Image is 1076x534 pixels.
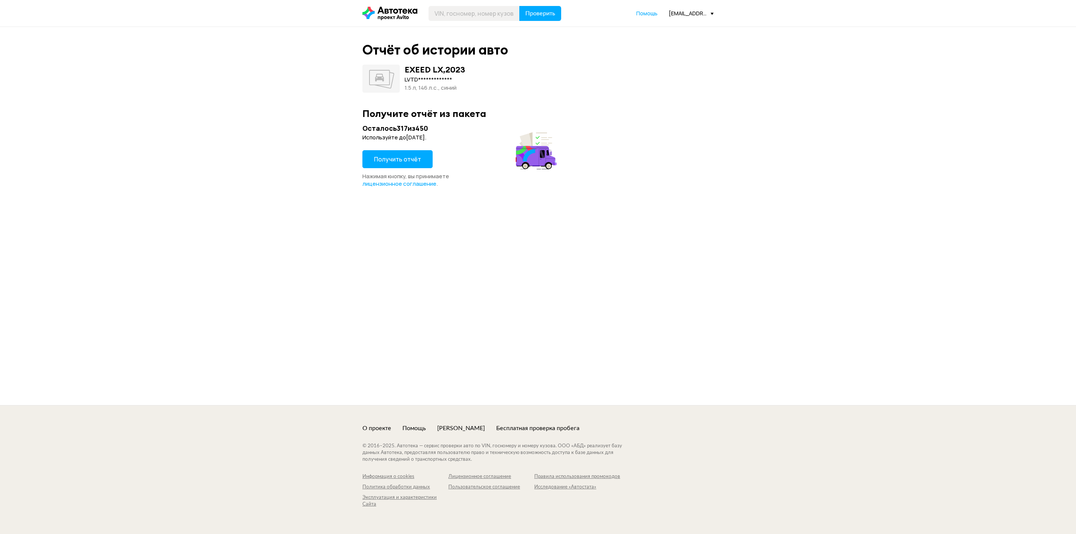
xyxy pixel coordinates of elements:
[429,6,520,21] input: VIN, госномер, номер кузова
[669,10,714,17] div: [EMAIL_ADDRESS][DOMAIN_NAME]
[636,10,658,17] a: Помощь
[362,494,448,508] a: Эксплуатация и характеристики Сайта
[362,180,436,188] a: лицензионное соглашение
[405,65,465,74] div: EXEED LX , 2023
[362,443,637,463] div: © 2016– 2025 . Автотека — сервис проверки авто по VIN, госномеру и номеру кузова. ООО «АБД» реали...
[402,424,426,432] a: Помощь
[496,424,579,432] a: Бесплатная проверка пробега
[534,484,620,491] a: Исследование «Автостата»
[362,124,559,133] div: Осталось 317 из 450
[448,484,534,491] a: Пользовательское соглашение
[525,10,555,16] span: Проверить
[534,473,620,480] a: Правила использования промокодов
[362,42,508,58] div: Отчёт об истории авто
[362,473,448,480] a: Информация о cookies
[362,424,391,432] a: О проекте
[448,473,534,480] a: Лицензионное соглашение
[437,424,485,432] a: [PERSON_NAME]
[519,6,561,21] button: Проверить
[362,484,448,491] a: Политика обработки данных
[362,108,714,119] div: Получите отчёт из пакета
[362,150,433,168] button: Получить отчёт
[405,84,465,92] div: 1.5 л, 146 л.c., синий
[362,172,449,188] span: Нажимая кнопку, вы принимаете .
[362,134,559,141] div: Используйте до [DATE] .
[374,155,421,163] span: Получить отчёт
